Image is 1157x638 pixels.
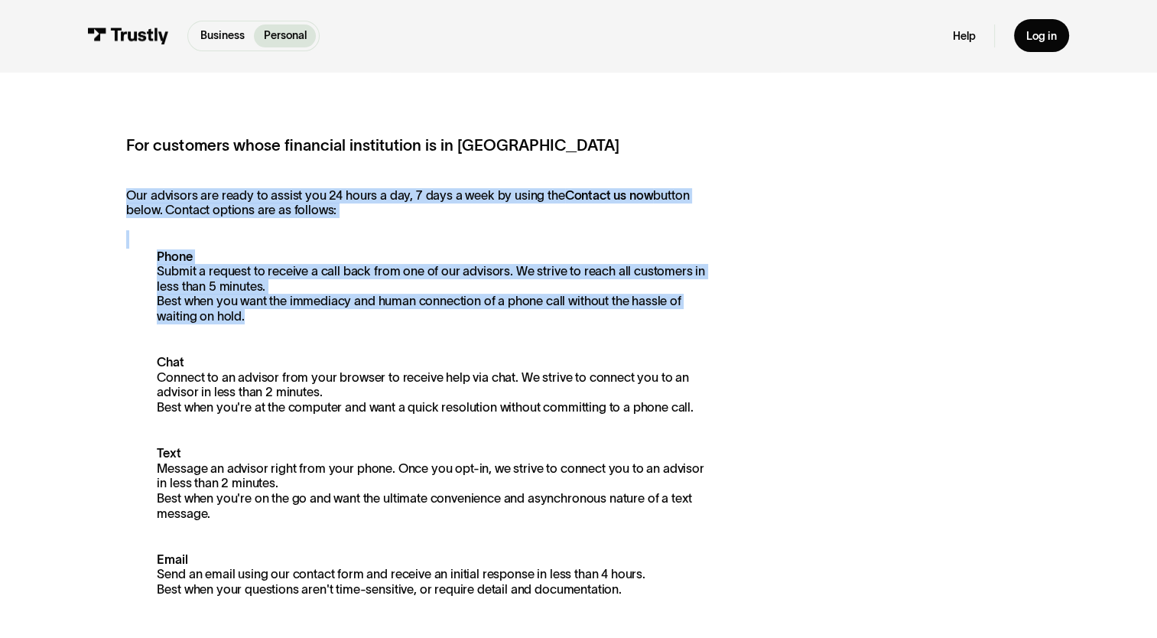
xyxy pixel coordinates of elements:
a: Business [191,24,254,47]
p: Message an advisor right from your phone. Once you opt-in, we strive to connect you to an advisor... [126,446,708,521]
strong: Chat [157,355,184,369]
strong: Contact us now [565,188,654,202]
img: Trustly Logo [88,28,169,44]
p: Our advisors are ready to assist you 24 hours a day, 7 days a week by using the button below. Con... [126,188,708,218]
strong: Email [157,552,187,566]
strong: For customers whose financial institution is in [GEOGRAPHIC_DATA] [126,136,619,154]
a: Help [953,29,976,44]
a: Log in [1014,19,1070,52]
p: Connect to an advisor from your browser to receive help via chat. We strive to connect you to an ... [126,355,708,415]
strong: Phone [157,249,192,263]
p: Business [200,28,245,44]
p: Personal [264,28,307,44]
a: Personal [254,24,315,47]
div: Log in [1026,29,1057,44]
strong: Text [157,446,180,460]
p: Send an email using our contact form and receive an initial response in less than 4 hours. Best w... [126,552,708,597]
p: Submit a request to receive a call back from one of our advisors. We strive to reach all customer... [126,249,708,324]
